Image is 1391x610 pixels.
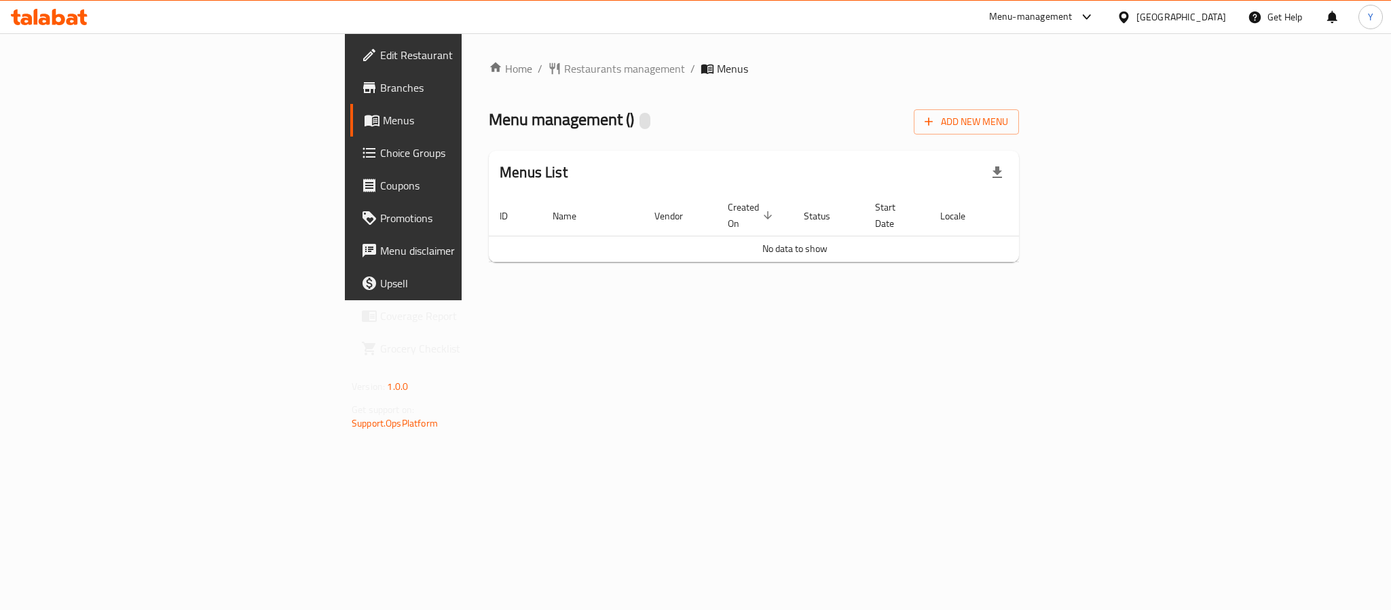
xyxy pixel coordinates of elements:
[804,208,848,224] span: Status
[489,195,1101,262] table: enhanced table
[350,169,577,202] a: Coupons
[500,162,568,183] h2: Menus List
[564,60,685,77] span: Restaurants management
[380,79,566,96] span: Branches
[1368,10,1373,24] span: Y
[350,104,577,137] a: Menus
[387,378,408,395] span: 1.0.0
[762,240,828,257] span: No data to show
[1136,10,1226,24] div: [GEOGRAPHIC_DATA]
[380,177,566,194] span: Coupons
[654,208,701,224] span: Vendor
[553,208,594,224] span: Name
[352,378,385,395] span: Version:
[548,60,685,77] a: Restaurants management
[914,109,1019,134] button: Add New Menu
[489,60,1019,77] nav: breadcrumb
[690,60,695,77] li: /
[350,137,577,169] a: Choice Groups
[728,199,777,232] span: Created On
[350,300,577,332] a: Coverage Report
[999,195,1101,236] th: Actions
[380,210,566,226] span: Promotions
[350,202,577,234] a: Promotions
[350,332,577,365] a: Grocery Checklist
[925,113,1008,130] span: Add New Menu
[981,156,1014,189] div: Export file
[350,39,577,71] a: Edit Restaurant
[940,208,983,224] span: Locale
[383,112,566,128] span: Menus
[380,47,566,63] span: Edit Restaurant
[500,208,525,224] span: ID
[380,275,566,291] span: Upsell
[380,340,566,357] span: Grocery Checklist
[352,414,438,432] a: Support.OpsPlatform
[380,308,566,324] span: Coverage Report
[875,199,913,232] span: Start Date
[380,145,566,161] span: Choice Groups
[350,267,577,300] a: Upsell
[350,234,577,267] a: Menu disclaimer
[989,9,1073,25] div: Menu-management
[352,401,414,418] span: Get support on:
[717,60,748,77] span: Menus
[350,71,577,104] a: Branches
[380,243,566,259] span: Menu disclaimer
